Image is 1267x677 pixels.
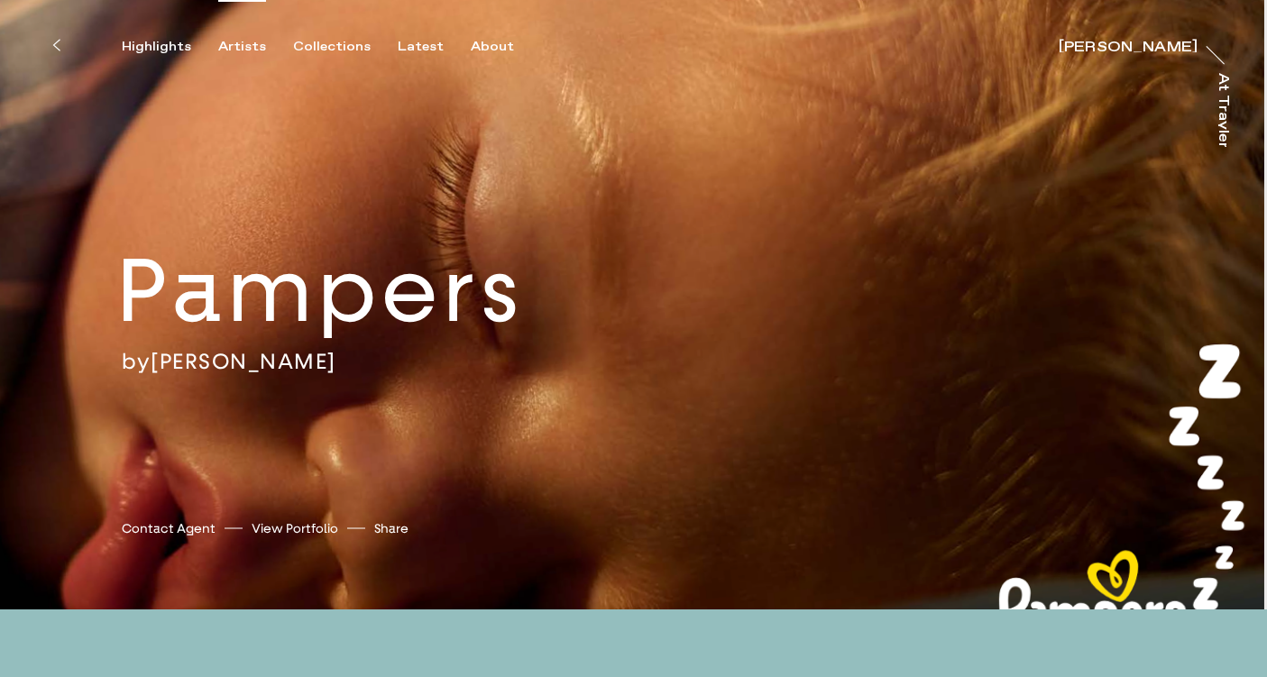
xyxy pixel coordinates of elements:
div: At Trayler [1216,73,1230,150]
button: Artists [218,39,293,55]
span: by [122,347,151,374]
button: Highlights [122,39,218,55]
div: Artists [218,39,266,55]
a: View Portfolio [252,519,338,538]
h2: Pampers [116,234,646,347]
a: At Trayler [1218,73,1236,147]
button: Collections [293,39,398,55]
a: Contact Agent [122,519,216,538]
button: Share [374,517,409,541]
a: [PERSON_NAME] [151,347,336,374]
div: About [471,39,514,55]
div: Collections [293,39,371,55]
button: About [471,39,541,55]
div: Latest [398,39,444,55]
a: [PERSON_NAME] [1059,34,1198,52]
button: Latest [398,39,471,55]
div: Highlights [122,39,191,55]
